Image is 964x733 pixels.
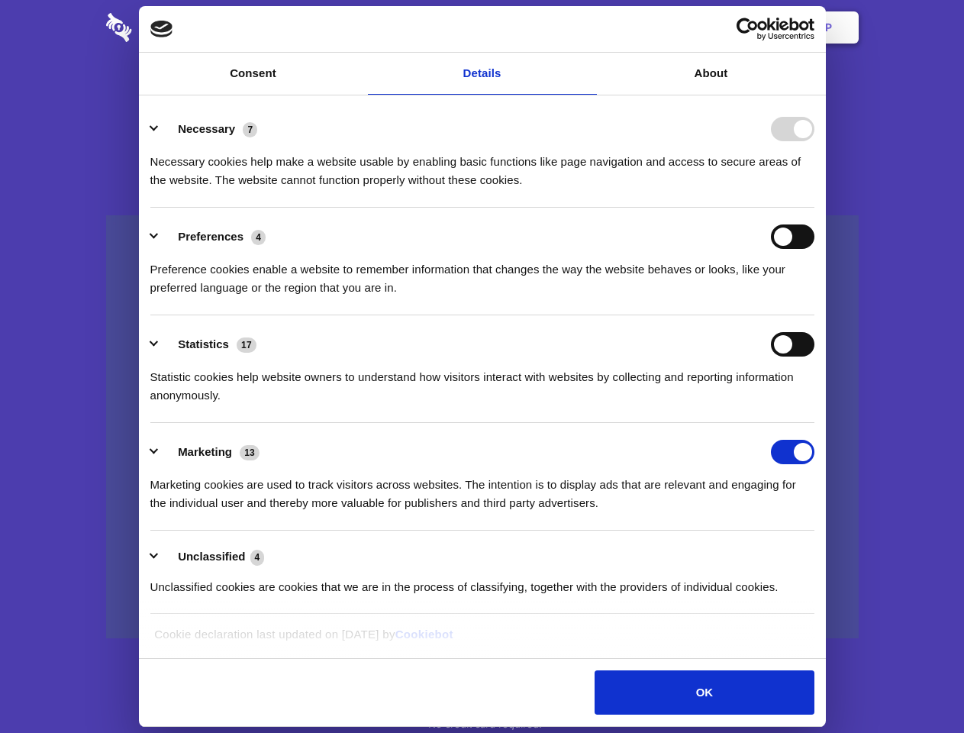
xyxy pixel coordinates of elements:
span: 4 [251,230,266,245]
div: Preference cookies enable a website to remember information that changes the way the website beha... [150,249,814,297]
img: logo [150,21,173,37]
div: Marketing cookies are used to track visitors across websites. The intention is to display ads tha... [150,464,814,512]
a: Consent [139,53,368,95]
a: Cookiebot [395,628,453,641]
button: Statistics (17) [150,332,266,357]
label: Marketing [178,445,232,458]
button: Marketing (13) [150,440,269,464]
button: Preferences (4) [150,224,276,249]
button: OK [595,670,814,715]
iframe: Drift Widget Chat Controller [888,657,946,715]
img: logo-wordmark-white-trans-d4663122ce5f474addd5e946df7df03e33cb6a1c49d2221995e7729f52c070b2.svg [106,13,237,42]
a: About [597,53,826,95]
h4: Auto-redaction of sensitive data, encrypted data sharing and self-destructing private chats. Shar... [106,139,859,189]
div: Necessary cookies help make a website usable by enabling basic functions like page navigation and... [150,141,814,189]
span: 17 [237,337,256,353]
span: 13 [240,445,260,460]
a: Contact [619,4,689,51]
div: Cookie declaration last updated on [DATE] by [143,625,821,655]
div: Statistic cookies help website owners to understand how visitors interact with websites by collec... [150,357,814,405]
label: Preferences [178,230,243,243]
a: Details [368,53,597,95]
a: Pricing [448,4,514,51]
button: Unclassified (4) [150,547,274,567]
a: Usercentrics Cookiebot - opens in a new window [681,18,814,40]
label: Necessary [178,122,235,135]
a: Wistia video thumbnail [106,215,859,639]
label: Statistics [178,337,229,350]
span: 7 [243,122,257,137]
button: Necessary (7) [150,117,267,141]
a: Login [692,4,759,51]
span: 4 [250,550,265,565]
div: Unclassified cookies are cookies that we are in the process of classifying, together with the pro... [150,567,814,596]
h1: Eliminate Slack Data Loss. [106,69,859,124]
